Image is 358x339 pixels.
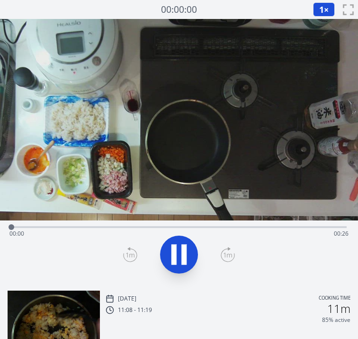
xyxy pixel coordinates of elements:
[334,229,349,238] span: 00:26
[118,306,152,314] p: 11:08 - 11:19
[322,316,350,324] p: 85% active
[327,303,350,314] h2: 11m
[313,2,335,17] button: 1×
[118,295,136,302] p: [DATE]
[319,4,324,15] span: 1
[319,294,350,303] p: Cooking time
[161,3,197,17] a: 00:00:00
